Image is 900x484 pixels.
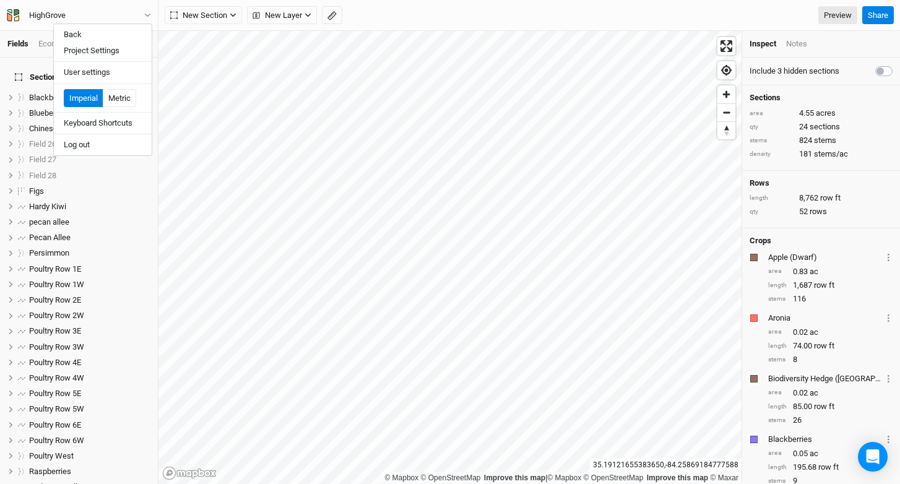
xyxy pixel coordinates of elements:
div: 116 [768,293,893,305]
div: Poultry Row 4E [29,358,150,368]
span: Field 28 [29,171,56,180]
span: Figs [29,186,44,196]
span: ac [810,327,818,338]
div: qty [750,123,793,132]
span: Poultry Row 4W [29,373,84,382]
div: length [750,194,793,203]
div: 0.83 [768,266,893,277]
span: Poultry Row 4E [29,358,81,367]
div: pecan allee [29,217,150,227]
div: Poultry Row 1E [29,264,150,274]
div: area [768,327,787,337]
button: Crop Usage [885,432,893,446]
div: 0.05 [768,448,893,459]
div: Poultry Row 1W [29,280,150,290]
div: 85.00 [768,401,893,412]
div: Inspect [750,38,776,50]
span: Blackberries/Currants [29,93,106,102]
div: Poultry Row 5E [29,389,150,399]
div: | [384,472,738,484]
div: Poultry Row 5W [29,404,150,414]
span: Poultry Row 5W [29,404,84,413]
div: Poultry West [29,451,150,461]
div: Figs [29,186,150,196]
div: 0.02 [768,327,893,338]
div: Poultry Row 4W [29,373,150,383]
div: Poultry Row 6W [29,436,150,446]
a: Mapbox [384,473,418,482]
div: Economics [38,38,77,50]
a: OpenStreetMap [421,473,481,482]
button: Crop Usage [885,371,893,386]
span: row ft [814,340,834,352]
span: Raspberries [29,467,71,476]
div: Poultry Row 2W [29,311,150,321]
button: Enter fullscreen [717,37,735,55]
span: Poultry Row 2W [29,311,84,320]
span: Find my location [717,61,735,79]
div: density [750,150,793,159]
button: Keyboard Shortcuts [54,115,152,131]
a: Improve this map [484,473,545,482]
div: Blackberries [768,434,882,445]
div: 181 [750,149,893,160]
span: Sections [15,72,61,82]
button: User settings [54,64,152,80]
div: Poultry Row 6E [29,420,150,430]
span: row ft [814,401,834,412]
div: Biodiversity Hedge (EU) [768,373,882,384]
span: Poultry Row 5E [29,389,81,398]
div: length [768,281,787,290]
div: Blackberries/Currants [29,93,150,103]
span: stems [814,135,836,146]
div: 52 [750,206,893,217]
canvas: Map [158,31,742,484]
div: stems [768,295,787,304]
span: Hardy Kiwi [29,202,66,211]
a: Fields [7,39,28,48]
div: 35.19121655383650 , -84.25869184777588 [590,459,742,472]
span: Pecan Allee [29,233,71,242]
div: 195.68 [768,462,893,473]
h4: Sections [750,93,893,103]
span: ac [810,266,818,277]
button: Crop Usage [885,311,893,325]
span: Poultry Row 3E [29,326,81,335]
button: Log out [54,137,152,153]
span: acres [816,108,836,119]
span: New Layer [253,9,302,22]
a: OpenStreetMap [584,473,644,482]
button: Zoom in [717,85,735,103]
div: 26 [768,415,893,426]
a: Mapbox [547,473,581,482]
div: 824 [750,135,893,146]
h4: Crops [750,236,771,246]
div: length [768,463,787,472]
div: Hardy Kiwi [29,202,150,212]
span: Field 26 [29,139,56,149]
span: ac [810,448,818,459]
div: Aronia [768,313,882,324]
span: Persimmon [29,248,69,257]
button: Zoom out [717,103,735,121]
div: 8,762 [750,192,893,204]
div: Apple (Dwarf) [768,252,882,263]
button: New Section [165,6,242,25]
span: Field 27 [29,155,56,164]
div: Notes [786,38,807,50]
div: Persimmon [29,248,150,258]
a: Maxar [710,473,738,482]
button: Shortcut: M [322,6,342,25]
span: Poultry Row 1W [29,280,84,289]
div: area [750,109,793,118]
div: HighGrove [29,9,66,22]
button: Back [54,27,152,43]
button: New Layer [247,6,317,25]
button: Project Settings [54,43,152,59]
a: Mapbox logo [162,466,217,480]
label: Include 3 hidden sections [750,66,839,77]
div: length [768,342,787,351]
